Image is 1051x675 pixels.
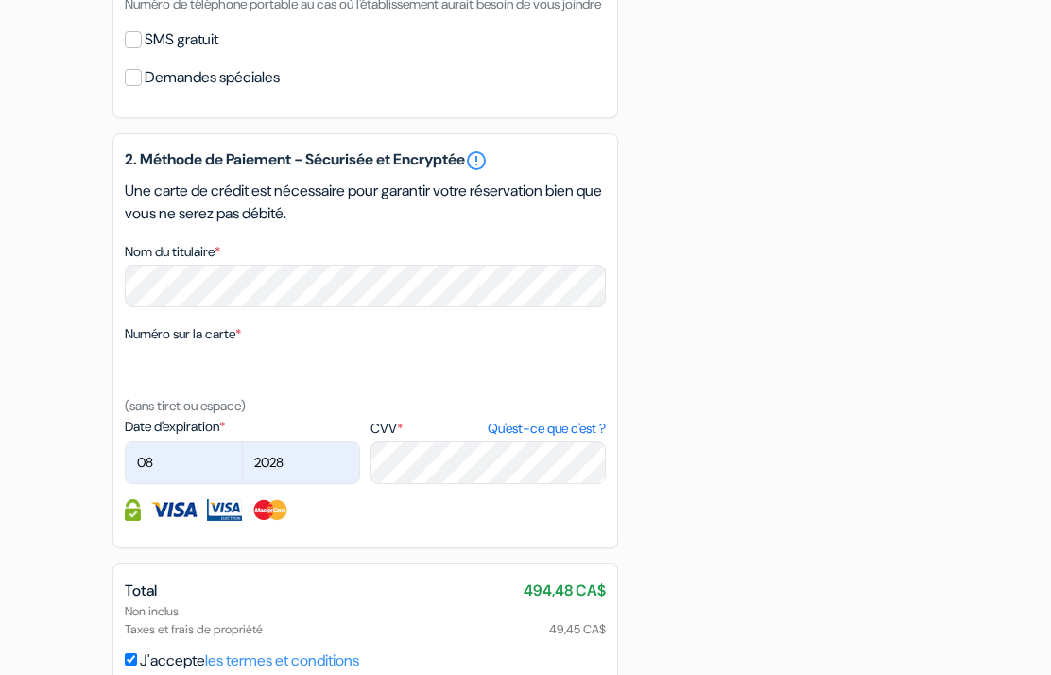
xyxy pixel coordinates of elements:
[140,650,359,673] label: J'accepte
[549,621,606,639] span: 49,45 CA$
[125,500,141,522] img: Information de carte de crédit entièrement encryptée et sécurisée
[125,603,606,639] div: Non inclus Taxes et frais de propriété
[125,150,606,173] h5: 2. Méthode de Paiement - Sécurisée et Encryptée
[125,418,360,438] label: Date d'expiration
[251,500,290,522] img: Master Card
[125,398,246,415] small: (sans tiret ou espace)
[370,420,606,440] label: CVV
[125,581,157,601] span: Total
[125,325,241,345] label: Numéro sur la carte
[145,65,280,92] label: Demandes spéciales
[465,150,488,173] a: error_outline
[125,181,606,226] p: Une carte de crédit est nécessaire pour garantir votre réservation bien que vous ne serez pas déb...
[205,651,359,671] a: les termes et conditions
[524,580,606,603] span: 494,48 CA$
[150,500,198,522] img: Visa
[207,500,241,522] img: Visa Electron
[145,27,218,54] label: SMS gratuit
[125,243,220,263] label: Nom du titulaire
[488,420,606,440] a: Qu'est-ce que c'est ?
